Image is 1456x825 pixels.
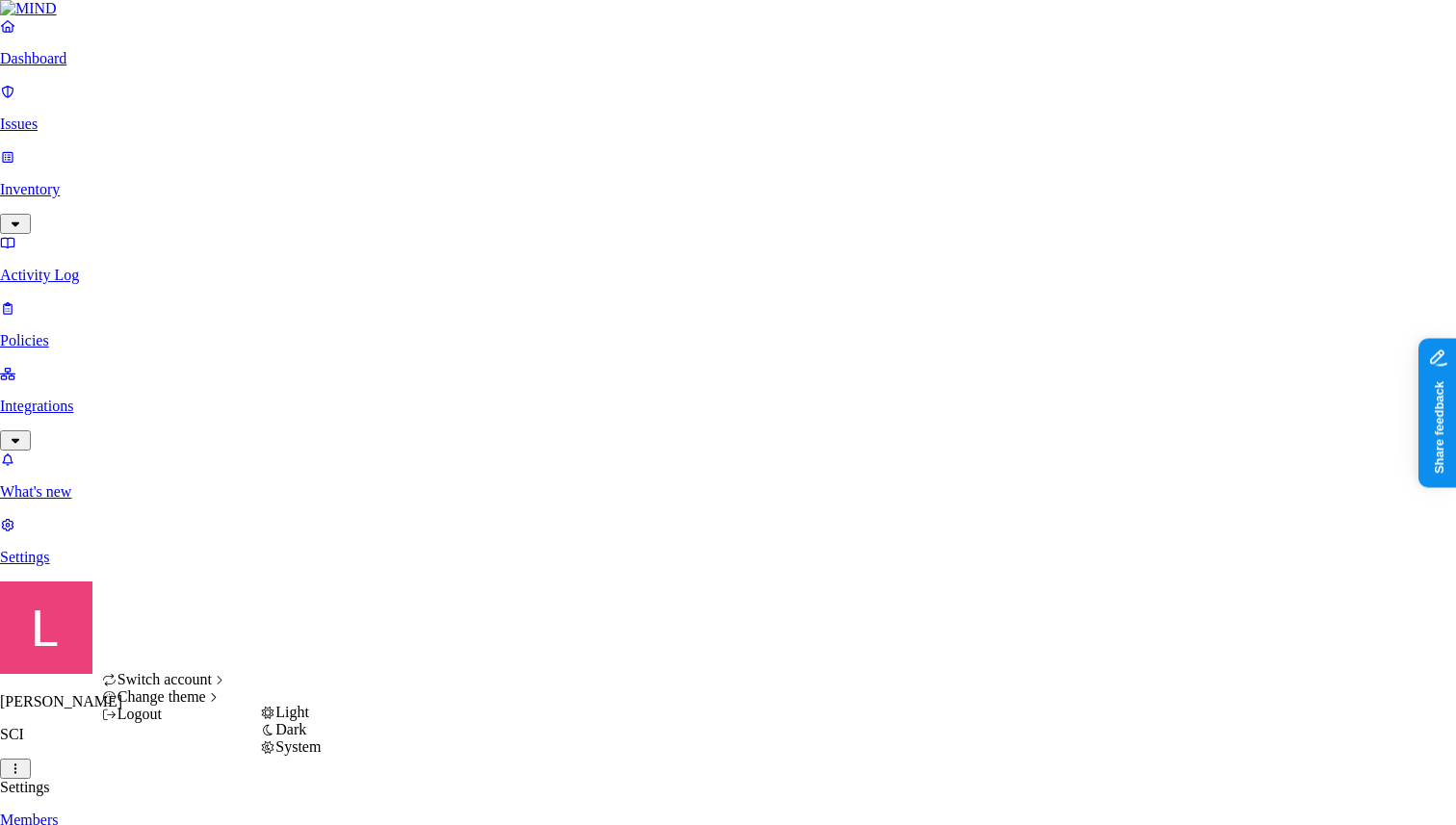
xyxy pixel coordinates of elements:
[102,706,228,723] div: Logout
[117,671,212,687] span: Switch account
[117,688,206,705] span: Change theme
[275,704,309,720] span: Light
[275,738,321,755] span: System
[275,721,306,737] span: Dark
